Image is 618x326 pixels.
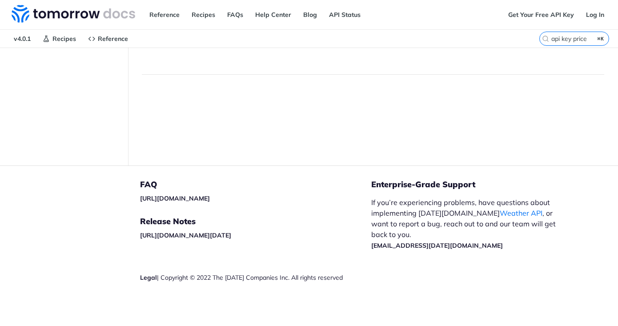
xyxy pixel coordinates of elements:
a: Log In [581,8,609,21]
a: [URL][DOMAIN_NAME] [140,194,210,202]
h5: Enterprise-Grade Support [371,179,579,190]
a: Reference [83,32,133,45]
a: Help Center [250,8,296,21]
a: Weather API [500,209,542,217]
h5: FAQ [140,179,371,190]
a: FAQs [222,8,248,21]
img: Tomorrow.io Weather API Docs [12,5,135,23]
span: Recipes [52,35,76,43]
a: Reference [144,8,185,21]
a: Blog [298,8,322,21]
a: Recipes [38,32,81,45]
a: [EMAIL_ADDRESS][DATE][DOMAIN_NAME] [371,241,503,250]
div: | Copyright © 2022 The [DATE] Companies Inc. All rights reserved [140,273,371,282]
span: v4.0.1 [9,32,36,45]
kbd: ⌘K [595,34,606,43]
a: API Status [324,8,365,21]
svg: Search [542,35,549,42]
a: Recipes [187,8,220,21]
h5: Release Notes [140,216,371,227]
a: [URL][DOMAIN_NAME][DATE] [140,231,231,239]
span: Reference [98,35,128,43]
a: Get Your Free API Key [503,8,579,21]
a: Legal [140,274,157,282]
p: If you’re experiencing problems, have questions about implementing [DATE][DOMAIN_NAME] , or want ... [371,197,565,250]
